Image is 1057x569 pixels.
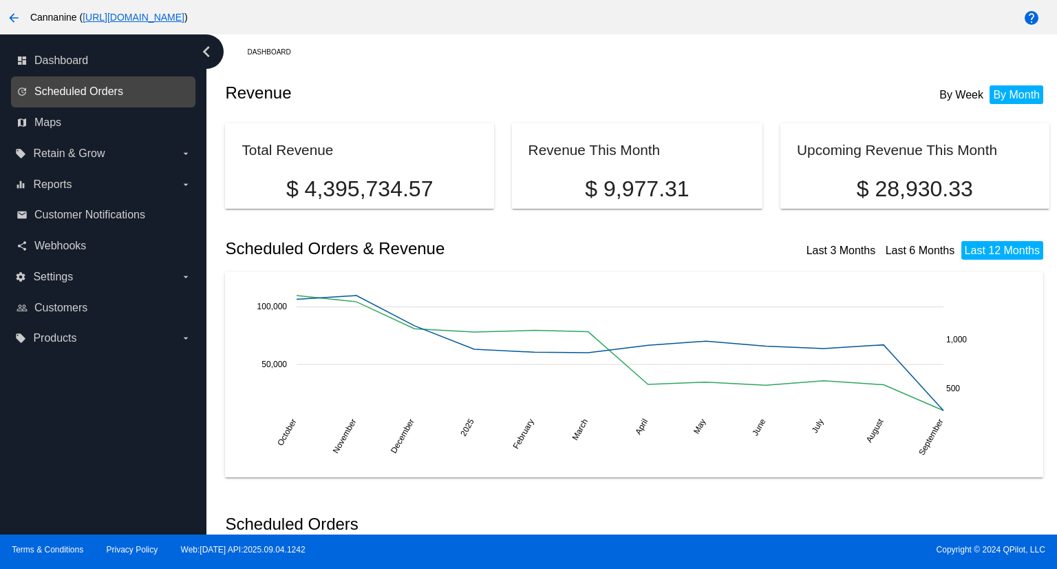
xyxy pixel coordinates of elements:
[17,117,28,128] i: map
[634,417,650,436] text: April
[936,85,987,104] li: By Week
[17,81,191,103] a: update Scheduled Orders
[33,271,73,283] span: Settings
[180,271,191,282] i: arrow_drop_down
[225,83,637,103] h2: Revenue
[34,54,88,67] span: Dashboard
[33,178,72,191] span: Reports
[17,86,28,97] i: update
[34,116,61,129] span: Maps
[257,302,288,311] text: 100,000
[864,417,886,444] text: August
[15,179,26,190] i: equalizer
[15,333,26,344] i: local_offer
[540,545,1045,555] span: Copyright © 2024 QPilot, LLC
[180,179,191,190] i: arrow_drop_down
[751,417,768,437] text: June
[17,240,28,251] i: share
[17,204,191,226] a: email Customer Notifications
[17,302,28,313] i: people_outline
[389,417,416,455] text: December
[17,50,191,72] a: dashboard Dashboard
[6,10,22,26] mat-icon: arrow_back
[83,12,184,23] a: [URL][DOMAIN_NAME]
[1023,10,1040,26] mat-icon: help
[886,245,955,256] a: Last 6 Months
[17,297,191,319] a: people_outline Customers
[33,147,105,160] span: Retain & Grow
[692,417,707,435] text: May
[990,85,1043,104] li: By Month
[965,245,1040,256] a: Last 12 Months
[12,545,83,555] a: Terms & Conditions
[30,12,188,23] span: Cannanine ( )
[459,417,477,437] text: 2025
[34,85,123,98] span: Scheduled Orders
[528,142,661,158] h2: Revenue This Month
[528,176,747,202] p: $ 9,977.31
[17,112,191,134] a: map Maps
[242,176,477,202] p: $ 4,395,734.57
[15,271,26,282] i: settings
[181,545,306,555] a: Web:[DATE] API:2025.09.04.1242
[807,245,876,256] a: Last 3 Months
[34,302,87,314] span: Customers
[225,239,637,258] h2: Scheduled Orders & Revenue
[34,240,86,252] span: Webhooks
[33,332,76,344] span: Products
[810,417,826,434] text: July
[180,148,191,159] i: arrow_drop_down
[797,176,1032,202] p: $ 28,930.33
[331,417,359,455] text: November
[225,515,637,534] h2: Scheduled Orders
[511,417,536,451] text: February
[15,148,26,159] i: local_offer
[107,545,158,555] a: Privacy Policy
[34,209,145,221] span: Customer Notifications
[946,384,960,393] text: 500
[797,142,997,158] h2: Upcoming Revenue This Month
[242,142,333,158] h2: Total Revenue
[570,417,590,442] text: March
[276,417,299,447] text: October
[946,335,967,344] text: 1,000
[17,55,28,66] i: dashboard
[247,41,303,63] a: Dashboard
[917,417,946,457] text: September
[180,333,191,344] i: arrow_drop_down
[17,209,28,220] i: email
[195,41,217,63] i: chevron_left
[262,359,288,369] text: 50,000
[17,235,191,257] a: share Webhooks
